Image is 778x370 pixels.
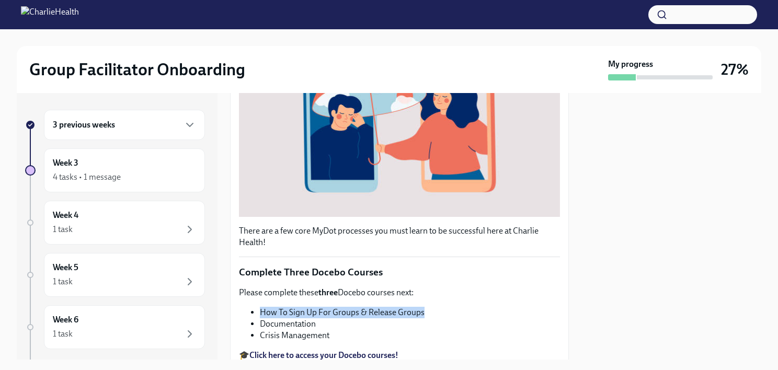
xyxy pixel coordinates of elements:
h6: 3 previous weeks [53,119,115,131]
a: Week 34 tasks • 1 message [25,148,205,192]
a: Click here to access your Docebo courses! [249,350,398,360]
a: Week 41 task [25,201,205,245]
span: Experience ends [44,358,129,368]
div: 1 task [53,276,73,287]
h6: Week 3 [53,157,78,169]
h6: Week 6 [53,314,78,326]
div: 1 task [53,224,73,235]
div: 4 tasks • 1 message [53,171,121,183]
li: Documentation [260,318,560,330]
h2: Group Facilitator Onboarding [29,59,245,80]
strong: My progress [608,59,653,70]
strong: three [318,287,338,297]
a: Week 61 task [25,305,205,349]
button: Zoom image [239,3,560,216]
p: Please complete these Docebo courses next: [239,287,560,298]
h3: 27% [721,60,749,79]
li: How To Sign Up For Groups & Release Groups [260,307,560,318]
p: Complete Three Docebo Courses [239,265,560,279]
h6: Week 4 [53,210,78,221]
img: CharlieHealth [21,6,79,23]
a: Week 51 task [25,253,205,297]
strong: [DATE] [102,358,129,368]
li: Crisis Management [260,330,560,341]
div: 1 task [53,328,73,340]
h6: Week 5 [53,262,78,273]
p: There are a few core MyDot processes you must learn to be successful here at Charlie Health! [239,225,560,248]
div: 3 previous weeks [44,110,205,140]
